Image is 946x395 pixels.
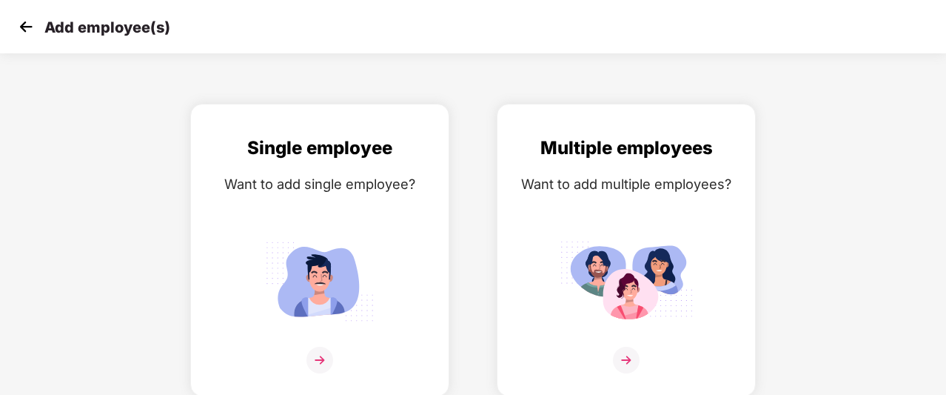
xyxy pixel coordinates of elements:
img: svg+xml;base64,PHN2ZyB4bWxucz0iaHR0cDovL3d3dy53My5vcmcvMjAwMC9zdmciIGlkPSJTaW5nbGVfZW1wbG95ZWUiIH... [253,235,386,328]
img: svg+xml;base64,PHN2ZyB4bWxucz0iaHR0cDovL3d3dy53My5vcmcvMjAwMC9zdmciIHdpZHRoPSIzNiIgaGVpZ2h0PSIzNi... [613,347,640,374]
div: Want to add single employee? [206,173,434,195]
img: svg+xml;base64,PHN2ZyB4bWxucz0iaHR0cDovL3d3dy53My5vcmcvMjAwMC9zdmciIGlkPSJNdWx0aXBsZV9lbXBsb3llZS... [560,235,693,328]
img: svg+xml;base64,PHN2ZyB4bWxucz0iaHR0cDovL3d3dy53My5vcmcvMjAwMC9zdmciIHdpZHRoPSIzMCIgaGVpZ2h0PSIzMC... [15,16,37,38]
img: svg+xml;base64,PHN2ZyB4bWxucz0iaHR0cDovL3d3dy53My5vcmcvMjAwMC9zdmciIHdpZHRoPSIzNiIgaGVpZ2h0PSIzNi... [306,347,333,374]
div: Single employee [206,134,434,162]
div: Multiple employees [512,134,740,162]
div: Want to add multiple employees? [512,173,740,195]
p: Add employee(s) [44,19,170,36]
